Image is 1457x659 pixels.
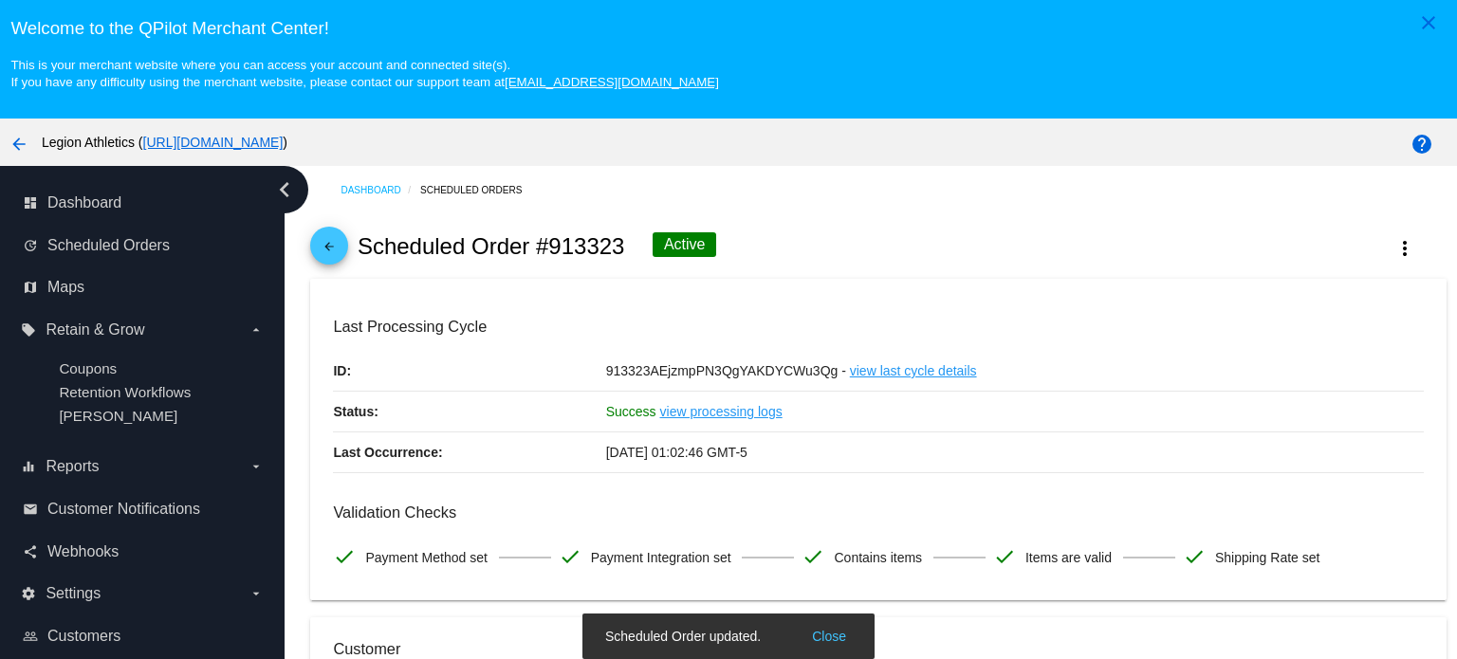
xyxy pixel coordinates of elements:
[47,543,119,560] span: Webhooks
[47,279,84,296] span: Maps
[23,502,38,517] i: email
[23,230,264,261] a: update Scheduled Orders
[420,175,539,205] a: Scheduled Orders
[365,538,487,577] span: Payment Method set
[42,135,287,150] span: Legion Athletics ( )
[21,459,36,474] i: equalizer
[47,194,121,211] span: Dashboard
[23,188,264,218] a: dashboard Dashboard
[333,432,605,472] p: Last Occurrence:
[606,363,846,378] span: 913323AEjzmpPN3QgYAKDYCWu3Qg -
[653,232,717,257] div: Active
[1183,545,1206,568] mat-icon: check
[591,538,731,577] span: Payment Integration set
[358,233,625,260] h2: Scheduled Order #913323
[318,240,341,263] mat-icon: arrow_back
[47,501,200,518] span: Customer Notifications
[1393,237,1416,260] mat-icon: more_vert
[834,538,922,577] span: Contains items
[59,360,117,376] a: Coupons
[23,494,264,524] a: email Customer Notifications
[333,545,356,568] mat-icon: check
[23,238,38,253] i: update
[993,545,1016,568] mat-icon: check
[8,133,30,156] mat-icon: arrow_back
[333,640,1423,658] h3: Customer
[333,392,605,431] p: Status:
[1411,133,1433,156] mat-icon: help
[23,537,264,567] a: share Webhooks
[806,627,852,646] button: Close
[10,58,718,89] small: This is your merchant website where you can access your account and connected site(s). If you hav...
[1025,538,1112,577] span: Items are valid
[46,458,99,475] span: Reports
[23,629,38,644] i: people_outline
[23,621,264,651] a: people_outline Customers
[559,545,581,568] mat-icon: check
[333,503,1423,522] h3: Validation Checks
[143,135,284,150] a: [URL][DOMAIN_NAME]
[21,586,36,601] i: settings
[605,627,852,646] simple-snack-bar: Scheduled Order updated.
[46,585,101,602] span: Settings
[23,544,38,559] i: share
[802,545,824,568] mat-icon: check
[606,445,747,460] span: [DATE] 01:02:46 GMT-5
[23,280,38,295] i: map
[660,392,783,431] a: view processing logs
[249,586,264,601] i: arrow_drop_down
[606,404,656,419] span: Success
[46,321,144,339] span: Retain & Grow
[249,322,264,338] i: arrow_drop_down
[47,237,170,254] span: Scheduled Orders
[59,408,177,424] a: [PERSON_NAME]
[505,75,719,89] a: [EMAIL_ADDRESS][DOMAIN_NAME]
[1215,538,1320,577] span: Shipping Rate set
[47,628,120,645] span: Customers
[23,272,264,302] a: map Maps
[1417,11,1440,34] mat-icon: close
[341,175,420,205] a: Dashboard
[249,459,264,474] i: arrow_drop_down
[10,18,1446,39] h3: Welcome to the QPilot Merchant Center!
[23,195,38,211] i: dashboard
[269,174,300,205] i: chevron_left
[333,318,1423,336] h3: Last Processing Cycle
[21,322,36,338] i: local_offer
[59,384,191,400] a: Retention Workflows
[850,351,977,391] a: view last cycle details
[333,351,605,391] p: ID:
